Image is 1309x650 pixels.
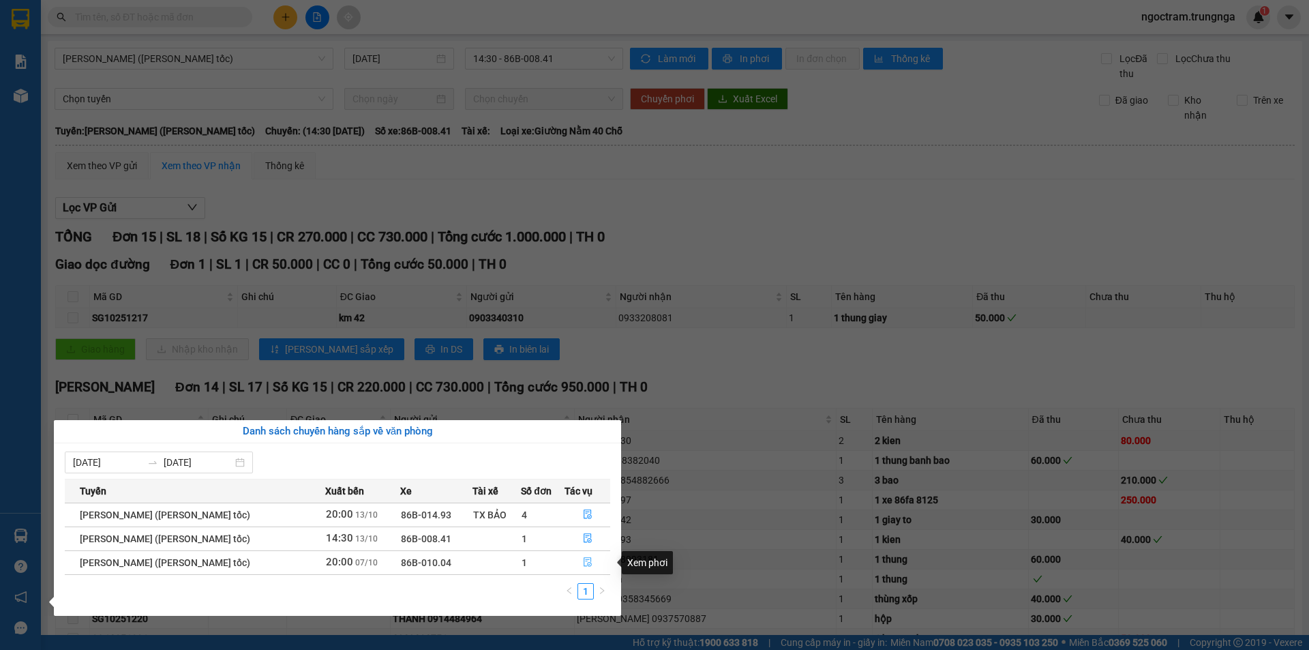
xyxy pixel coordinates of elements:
span: 20:00 [326,556,353,568]
span: to [147,457,158,468]
div: Xem phơi [622,551,673,574]
button: left [561,583,577,600]
span: 14:30 [326,532,353,544]
span: Xe [400,484,412,499]
span: swap-right [147,457,158,468]
span: Tài xế [472,484,498,499]
span: 86B-010.04 [401,557,451,568]
span: 20:00 [326,508,353,520]
span: right [598,587,606,595]
span: 1 [522,533,527,544]
span: 1 [522,557,527,568]
span: [PERSON_NAME] ([PERSON_NAME] tốc) [80,533,250,544]
div: Danh sách chuyến hàng sắp về văn phòng [65,424,610,440]
span: file-done [583,557,592,568]
button: file-done [565,528,610,550]
span: Số đơn [521,484,552,499]
input: Đến ngày [164,455,232,470]
input: Từ ngày [73,455,142,470]
div: TX BẢO [473,507,520,522]
span: Xuất bến [325,484,364,499]
li: Previous Page [561,583,577,600]
span: Tuyến [80,484,106,499]
button: file-done [565,552,610,574]
span: left [565,587,573,595]
span: [PERSON_NAME] ([PERSON_NAME] tốc) [80,557,250,568]
li: 1 [577,583,594,600]
span: file-done [583,533,592,544]
button: right [594,583,610,600]
span: file-done [583,509,592,520]
span: 86B-014.93 [401,509,451,520]
span: 13/10 [355,510,378,520]
a: 1 [578,584,593,599]
li: Next Page [594,583,610,600]
span: 13/10 [355,534,378,544]
span: Tác vụ [565,484,592,499]
span: 4 [522,509,527,520]
span: 07/10 [355,558,378,567]
span: 86B-008.41 [401,533,451,544]
span: [PERSON_NAME] ([PERSON_NAME] tốc) [80,509,250,520]
button: file-done [565,504,610,526]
